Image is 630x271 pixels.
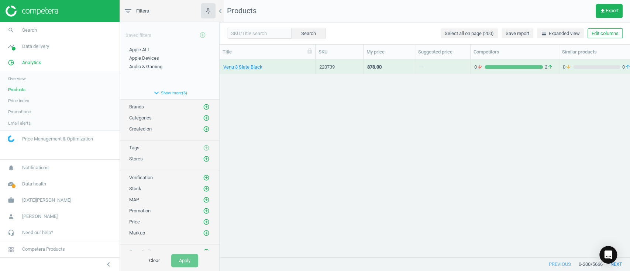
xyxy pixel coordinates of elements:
i: headset_mic [4,226,18,240]
span: / 5666 [591,261,603,268]
i: chevron_left [216,7,225,15]
button: get_appExport [596,4,623,18]
button: Save report [502,28,533,39]
span: 0 - 200 [579,261,591,268]
span: Products [227,6,257,15]
i: arrow_upward [547,64,553,70]
span: MAP [129,197,139,202]
span: Analytics [22,59,41,66]
i: add_circle_outline [203,104,210,110]
div: My price [366,49,412,55]
i: person [4,209,18,223]
i: add_circle_outline [199,32,206,38]
button: add_circle_outline [203,155,210,163]
button: add_circle_outline [203,125,210,133]
button: add_circle_outline [203,174,210,181]
div: 878.00 [367,64,382,70]
div: Open Intercom Messenger [599,246,617,264]
span: Overview [8,76,26,81]
span: Products [8,87,25,93]
span: Created on [129,126,152,132]
button: next [603,258,630,271]
img: wGWNvw8QSZomAAAAABJRU5ErkJggg== [8,135,14,142]
span: Email alerts [8,120,31,126]
span: 0 [474,64,485,70]
button: add_circle_outline [203,103,210,111]
span: Categories [129,115,152,121]
button: Apply [171,254,198,267]
button: Select all on page (200) [441,28,498,39]
i: notifications [4,161,18,175]
i: chevron_left [104,260,113,269]
i: arrow_downward [565,64,571,70]
div: Title [223,49,312,55]
i: arrow_downward [477,64,483,70]
span: Apple ALL [129,47,150,52]
span: Apple Devices [129,55,159,61]
span: Promotion [129,208,151,213]
i: horizontal_split [541,31,547,37]
span: Audio & Gaming [129,64,162,69]
span: Markup [129,230,145,236]
button: add_circle_outline [203,248,210,256]
span: Notifications [22,164,49,171]
button: add_circle_outline [203,144,210,152]
span: Tags [129,145,140,150]
i: add_circle_outline [203,145,210,151]
button: add_circle_outline [203,114,210,122]
span: Opportunity [129,249,153,254]
span: Need our help? [22,229,53,236]
i: add_circle_outline [203,115,210,121]
span: Competera Products [22,246,65,253]
button: expand_moreShow more(6) [120,87,219,99]
img: ajHJNr6hYgQAAAAASUVORK5CYII= [6,6,58,17]
span: Select all on page (200) [445,30,494,37]
div: SKU [319,49,360,55]
button: Clear [141,254,168,267]
i: cloud_done [4,177,18,191]
i: add_circle_outline [203,185,210,192]
span: Promotions [8,109,31,115]
i: search [4,23,18,37]
i: add_circle_outline [203,197,210,203]
i: add_circle_outline [203,174,210,181]
button: add_circle_outline [203,229,210,237]
span: Search [22,27,37,34]
span: Brands [129,104,144,110]
span: Stores [129,156,143,161]
span: Data delivery [22,43,49,50]
div: Suggested price [418,49,467,55]
i: expand_more [152,88,161,97]
i: add_circle_outline [203,156,210,162]
span: [PERSON_NAME] [22,213,58,220]
button: add_circle_outline [203,218,210,226]
span: Price Management & Optimization [22,136,93,142]
button: add_circle_outline [203,196,210,204]
button: horizontal_splitExpanded view [537,28,584,39]
i: timeline [4,39,18,53]
i: get_app [600,8,606,14]
span: [DATE][PERSON_NAME] [22,197,71,204]
span: 2 [543,64,555,70]
span: Export [600,8,619,14]
div: 220739 [319,64,359,70]
span: Save report [506,30,529,37]
i: work [4,193,18,207]
div: Saved filters [120,22,219,43]
i: filter_list [124,7,132,15]
input: SKU/Title search [227,28,292,39]
div: grid [220,59,630,250]
button: add_circle_outline [203,207,210,215]
span: Verification [129,175,153,180]
span: Data health [22,181,46,187]
div: Competitors [474,49,556,55]
button: chevron_left [99,260,118,269]
span: 0 [563,64,573,70]
span: Expanded view [541,30,580,37]
span: Price index [8,98,29,104]
button: previous [541,258,579,271]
